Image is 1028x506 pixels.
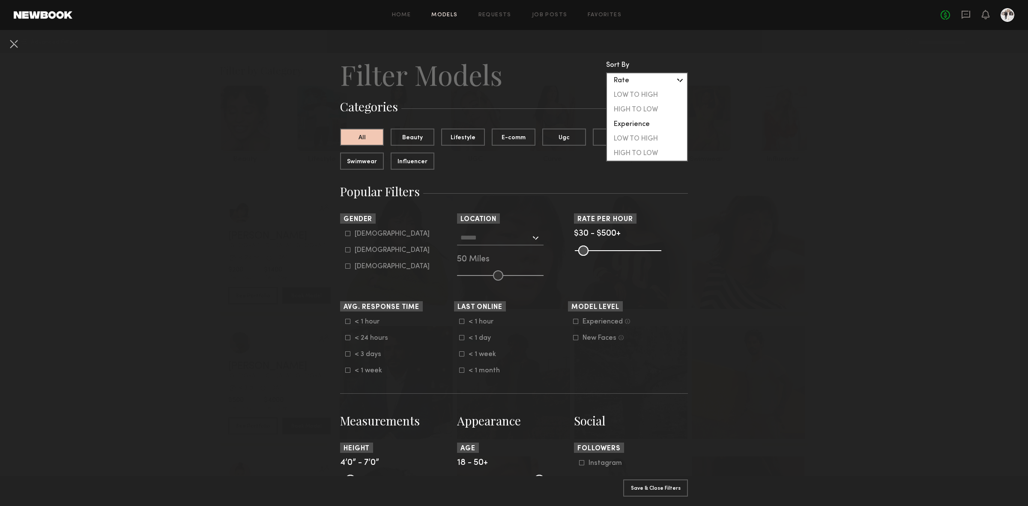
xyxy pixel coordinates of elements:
button: Lifestyle [441,129,485,146]
div: Experience [607,117,687,132]
button: All [340,129,384,146]
span: Gender [344,216,372,223]
h3: Appearance [457,413,571,429]
div: 50 Miles [457,256,571,263]
button: Influencer [391,153,434,170]
h3: Social [574,413,688,429]
div: Rate [607,73,687,88]
div: [DEMOGRAPHIC_DATA] [355,248,430,253]
span: Height [344,446,370,452]
div: Instagram [589,461,622,466]
span: Followers [577,446,621,452]
button: Cancel [7,37,21,51]
button: Swimwear [340,153,384,170]
span: 4’0” - 7’0” [340,459,379,467]
span: Model Level [571,304,619,311]
button: Curve [593,129,637,146]
div: HIGH TO LOW [607,102,687,117]
div: LOW TO HIGH [607,88,687,102]
a: Favorites [588,12,622,18]
div: < 1 month [469,368,502,373]
div: < 3 days [355,352,388,357]
div: < 1 hour [469,319,502,324]
span: Age [460,446,475,452]
a: Job Posts [532,12,568,18]
div: New Faces [583,335,616,341]
div: Sort By [606,62,688,69]
button: Beauty [391,129,434,146]
span: Avg. Response Time [344,304,419,311]
div: < 1 day [469,335,502,341]
span: $30 - $500+ [574,230,621,238]
button: Save & Close Filters [623,479,688,497]
span: Last Online [457,304,502,311]
div: HIGH TO LOW [607,146,687,161]
h3: Popular Filters [340,183,688,200]
div: < 1 week [355,368,388,373]
h2: Filter Models [340,57,502,92]
common-close-button: Cancel [7,37,21,52]
h3: Measurements [340,413,454,429]
span: Rate per Hour [577,216,633,223]
div: < 24 hours [355,335,388,341]
div: < 1 hour [355,319,388,324]
a: Models [431,12,457,18]
div: [DEMOGRAPHIC_DATA] [355,231,430,237]
span: Location [460,216,496,223]
a: Requests [478,12,511,18]
a: Home [392,12,411,18]
span: 18 - 50+ [457,459,488,467]
button: Ugc [542,129,586,146]
h3: Categories [340,99,688,115]
div: LOW TO HIGH [607,132,687,146]
button: E-comm [492,129,535,146]
div: Experienced [583,319,623,324]
div: < 1 week [469,352,502,357]
div: [DEMOGRAPHIC_DATA] [355,264,430,269]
